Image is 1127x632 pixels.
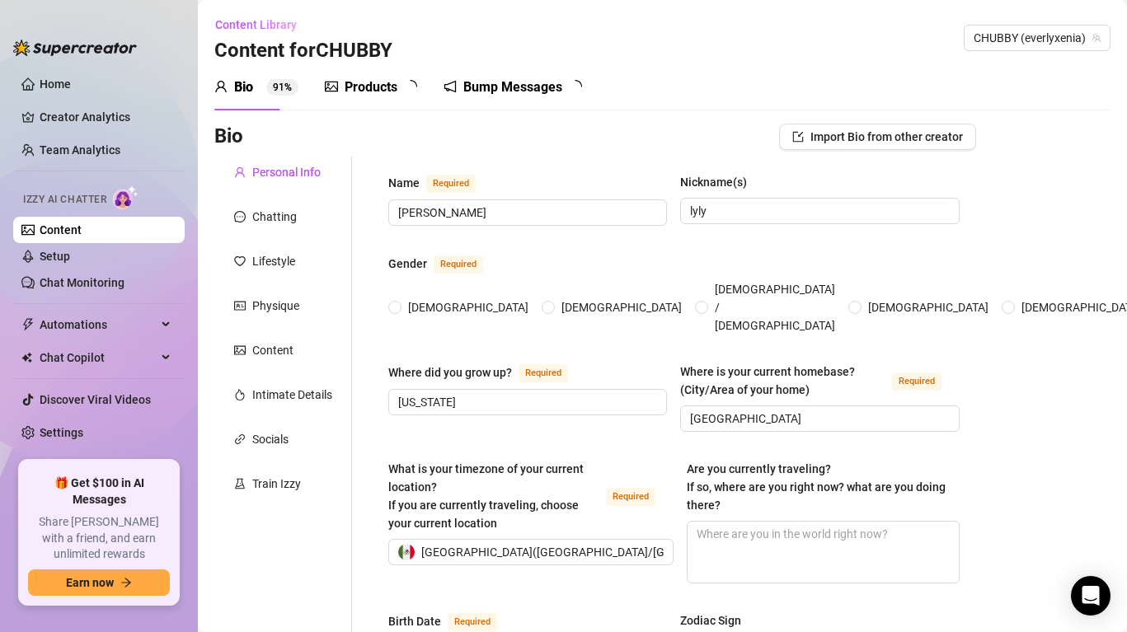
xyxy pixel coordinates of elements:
[214,12,310,38] button: Content Library
[448,613,497,631] span: Required
[28,475,170,508] span: 🎁 Get $100 in AI Messages
[21,352,32,363] img: Chat Copilot
[680,611,741,630] div: Zodiac Sign
[252,208,297,226] div: Chatting
[680,363,959,399] label: Where is your current homebase? (City/Area of your home)
[252,386,332,404] div: Intimate Details
[555,298,688,316] span: [DEMOGRAPHIC_DATA]
[252,297,299,315] div: Physique
[13,40,137,56] img: logo-BBDzfeDw.svg
[21,318,35,331] span: thunderbolt
[234,344,246,356] span: picture
[23,192,106,208] span: Izzy AI Chatter
[234,211,246,222] span: message
[862,298,995,316] span: [DEMOGRAPHIC_DATA]
[388,174,420,192] div: Name
[234,433,246,445] span: link
[708,280,842,335] span: [DEMOGRAPHIC_DATA] / [DEMOGRAPHIC_DATA]
[388,255,427,273] div: Gender
[892,372,942,391] span: Required
[1071,576,1111,616] div: Open Intercom Messenger
[606,488,655,506] span: Required
[252,341,293,359] div: Content
[28,514,170,563] span: Share [PERSON_NAME] with a friend, and earn unlimited rewards
[687,462,946,512] span: Are you currently traveling? If so, where are you right now? what are you doing there?
[810,130,963,143] span: Import Bio from other creator
[234,300,246,311] span: idcard
[388,254,501,274] label: Gender
[234,255,246,267] span: heart
[66,576,114,589] span: Earn now
[398,544,415,560] img: mx
[214,38,392,64] h3: Content for CHUBBY
[1092,33,1101,43] span: team
[234,77,253,97] div: Bio
[40,143,120,157] a: Team Analytics
[252,252,295,270] div: Lifestyle
[234,389,246,400] span: fire
[388,363,586,382] label: Where did you grow up?
[40,276,124,289] a: Chat Monitoring
[120,577,132,588] span: arrow-right
[463,77,562,97] div: Bump Messages
[434,255,483,274] span: Required
[252,163,321,181] div: Personal Info
[345,77,397,97] div: Products
[40,344,157,371] span: Chat Copilot
[40,311,157,338] span: Automations
[388,612,441,630] div: Birth Date
[40,426,83,439] a: Settings
[690,410,946,428] input: Where is your current homebase? (City/Area of your home)
[40,77,71,91] a: Home
[214,124,243,150] h3: Bio
[388,462,584,530] span: What is your timezone of your current location? If you are currently traveling, choose your curre...
[215,18,297,31] span: Content Library
[28,569,170,596] button: Earn nowarrow-right
[519,364,568,382] span: Required
[974,26,1101,50] span: CHUBBY (everlyxenia)
[40,393,151,406] a: Discover Viral Videos
[398,204,654,222] input: Name
[680,173,758,191] label: Nickname(s)
[444,80,457,93] span: notification
[680,173,747,191] div: Nickname(s)
[398,393,654,411] input: Where did you grow up?
[266,79,298,96] sup: 91%
[388,363,512,382] div: Where did you grow up?
[426,175,476,193] span: Required
[388,173,494,193] label: Name
[40,223,82,236] a: Content
[388,611,515,631] label: Birth Date
[40,104,171,130] a: Creator Analytics
[252,475,301,493] div: Train Izzy
[214,80,228,93] span: user
[252,430,289,448] div: Socials
[325,80,338,93] span: picture
[234,478,246,489] span: experiment
[404,80,417,93] span: loading
[401,298,535,316] span: [DEMOGRAPHIC_DATA]
[779,124,976,150] button: Import Bio from other creator
[40,250,70,263] a: Setup
[792,131,804,143] span: import
[234,166,246,178] span: user
[421,540,768,564] span: [GEOGRAPHIC_DATA] ( [GEOGRAPHIC_DATA]/[GEOGRAPHIC_DATA] )
[680,611,753,630] label: Zodiac Sign
[113,185,139,209] img: AI Chatter
[680,363,885,399] div: Where is your current homebase? (City/Area of your home)
[569,80,582,93] span: loading
[690,202,946,220] input: Nickname(s)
